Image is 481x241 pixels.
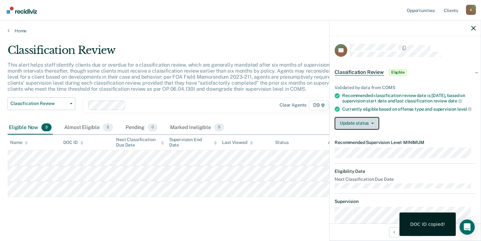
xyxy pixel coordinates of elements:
[389,69,407,75] span: Eligible
[448,98,462,103] span: date
[148,123,157,132] span: 0
[335,117,379,130] button: Update status
[214,123,224,132] span: 5
[342,93,476,104] div: Recommended classification review date is [DATE], based on supervision start date and last classi...
[63,140,83,145] div: DOC ID
[124,121,159,135] div: Pending
[41,123,52,132] span: 3
[116,137,164,148] div: Next Classification Due Date
[8,44,368,62] div: Classification Review
[7,7,37,14] img: Recidiviz
[10,140,28,145] div: Name
[459,219,475,235] div: Open Intercom Messenger
[335,140,476,145] dt: Recommended Supervision Level MINIMUM
[309,100,329,110] span: D9
[330,224,481,240] div: 3 / 3
[402,140,403,145] span: •
[328,140,358,145] div: Assigned to
[330,62,481,82] div: Classification ReviewEligible
[466,5,476,15] div: K
[335,199,476,204] dt: Supervision
[335,177,476,182] dt: Next Classification Due Date
[342,106,476,112] div: Currently eligible based on offense type and supervision
[169,137,217,148] div: Supervision End Date
[335,85,476,90] div: Validated by data from COMS
[8,121,53,135] div: Eligible Now
[169,121,225,135] div: Marked Ineligible
[8,62,367,92] p: This alert helps staff identify clients due or overdue for a classification review, which are gen...
[335,69,384,75] span: Classification Review
[389,227,399,237] button: Previous Opportunity
[280,102,306,108] div: Clear agents
[410,221,445,227] div: DOC ID copied!
[457,107,472,112] span: level
[8,28,473,34] a: Home
[103,123,113,132] span: 5
[10,101,67,106] span: Classification Review
[466,5,476,15] button: Profile dropdown button
[335,169,476,174] dt: Eligibility Date
[275,140,289,145] div: Status
[222,140,253,145] div: Last Viewed
[63,121,114,135] div: Almost Eligible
